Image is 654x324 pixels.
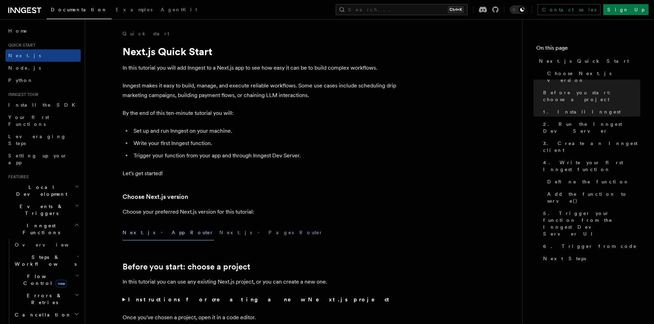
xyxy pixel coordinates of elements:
[12,289,81,309] button: Errors & Retries
[56,280,67,287] span: new
[336,4,468,15] button: Search...Ctrl+K
[448,6,463,13] kbd: Ctrl+K
[123,169,397,178] p: Let's get started!
[544,188,640,207] a: Add the function to serve()
[544,176,640,188] a: Define the function
[547,70,640,84] span: Choose Next.js version
[5,219,81,239] button: Inngest Functions
[5,222,74,236] span: Inngest Functions
[219,225,323,240] button: Next.js - Pages Router
[123,313,397,322] p: Once you've chosen a project, open it in a code editor.
[123,45,397,58] h1: Next.js Quick Start
[540,252,640,265] a: Next Steps
[157,2,201,19] a: AgentKit
[8,65,41,71] span: Node.js
[5,62,81,74] a: Node.js
[12,239,81,251] a: Overview
[123,262,250,272] a: Before you start: choose a project
[540,207,640,240] a: 5. Trigger your function from the Inngest Dev Server UI
[543,243,637,250] span: 6. Trigger from code
[12,251,81,270] button: Steps & Workflows
[547,191,640,204] span: Add the function to serve()
[12,311,71,318] span: Cancellation
[5,174,28,180] span: Features
[12,309,81,321] button: Cancellation
[543,159,640,173] span: 4. Write your first Inngest function
[15,242,85,248] span: Overview
[131,151,397,160] li: Trigger your function from your app and through Inngest Dev Server.
[128,296,392,303] strong: Instructions for creating a new Next.js project
[540,137,640,156] a: 3. Create an Inngest client
[8,77,33,83] span: Python
[5,200,81,219] button: Events & Triggers
[540,240,640,252] a: 6. Trigger from code
[540,156,640,176] a: 4. Write your first Inngest function
[123,30,169,37] a: Quick start
[5,74,81,86] a: Python
[131,126,397,136] li: Set up and run Inngest on your machine.
[5,181,81,200] button: Local Development
[543,210,640,237] span: 5. Trigger your function from the Inngest Dev Server UI
[12,270,81,289] button: Flow Controlnew
[538,4,600,15] a: Contact sales
[8,134,66,146] span: Leveraging Steps
[5,111,81,130] a: Your first Functions
[5,149,81,169] a: Setting up your app
[547,178,629,185] span: Define the function
[8,102,79,108] span: Install the SDK
[543,89,640,103] span: Before you start: choose a project
[5,25,81,37] a: Home
[123,295,397,304] summary: Instructions for creating a new Next.js project
[123,225,214,240] button: Next.js - App Router
[5,184,75,197] span: Local Development
[12,273,76,287] span: Flow Control
[8,153,67,165] span: Setting up your app
[123,63,397,73] p: In this tutorial you will add Inngest to a Next.js app to see how easy it can be to build complex...
[540,86,640,106] a: Before you start: choose a project
[539,58,629,64] span: Next.js Quick Start
[543,121,640,134] span: 2. Run the Inngest Dev Server
[161,7,197,12] span: AgentKit
[543,140,640,154] span: 3. Create an Inngest client
[47,2,112,19] a: Documentation
[543,108,621,115] span: 1. Install Inngest
[510,5,526,14] button: Toggle dark mode
[123,207,397,217] p: Choose your preferred Next.js version for this tutorial:
[5,43,35,48] span: Quick start
[123,192,188,202] a: Choose Next.js version
[540,118,640,137] a: 2. Run the Inngest Dev Server
[51,7,107,12] span: Documentation
[540,106,640,118] a: 1. Install Inngest
[544,67,640,86] a: Choose Next.js version
[123,108,397,118] p: By the end of this ten-minute tutorial you will:
[5,99,81,111] a: Install the SDK
[603,4,649,15] a: Sign Up
[5,203,75,217] span: Events & Triggers
[8,27,27,34] span: Home
[536,44,640,55] h4: On this page
[543,255,586,262] span: Next Steps
[5,92,38,97] span: Inngest tour
[12,292,74,306] span: Errors & Retries
[116,7,152,12] span: Examples
[123,81,397,100] p: Inngest makes it easy to build, manage, and execute reliable workflows. Some use cases include sc...
[131,139,397,148] li: Write your first Inngest function.
[5,49,81,62] a: Next.js
[12,254,77,267] span: Steps & Workflows
[536,55,640,67] a: Next.js Quick Start
[112,2,157,19] a: Examples
[123,277,397,287] p: In this tutorial you can use any existing Next.js project, or you can create a new one.
[8,115,49,127] span: Your first Functions
[8,53,41,58] span: Next.js
[5,130,81,149] a: Leveraging Steps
